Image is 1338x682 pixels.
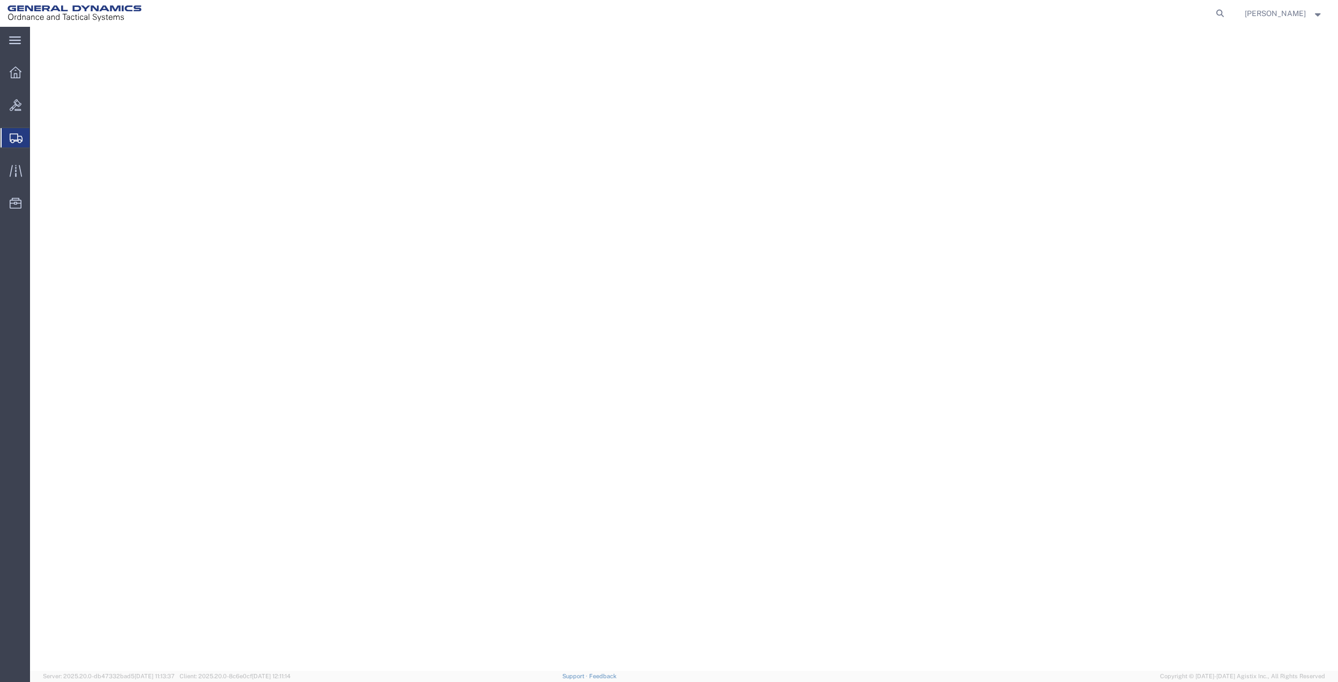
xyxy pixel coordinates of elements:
[589,673,616,679] a: Feedback
[1245,8,1306,19] span: Nicholas Bohmer
[30,27,1338,671] iframe: FS Legacy Container
[180,673,291,679] span: Client: 2025.20.0-8c6e0cf
[135,673,175,679] span: [DATE] 11:13:37
[8,5,142,21] img: logo
[1244,7,1324,20] button: [PERSON_NAME]
[562,673,589,679] a: Support
[1160,672,1325,681] span: Copyright © [DATE]-[DATE] Agistix Inc., All Rights Reserved
[252,673,291,679] span: [DATE] 12:11:14
[43,673,175,679] span: Server: 2025.20.0-db47332bad5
